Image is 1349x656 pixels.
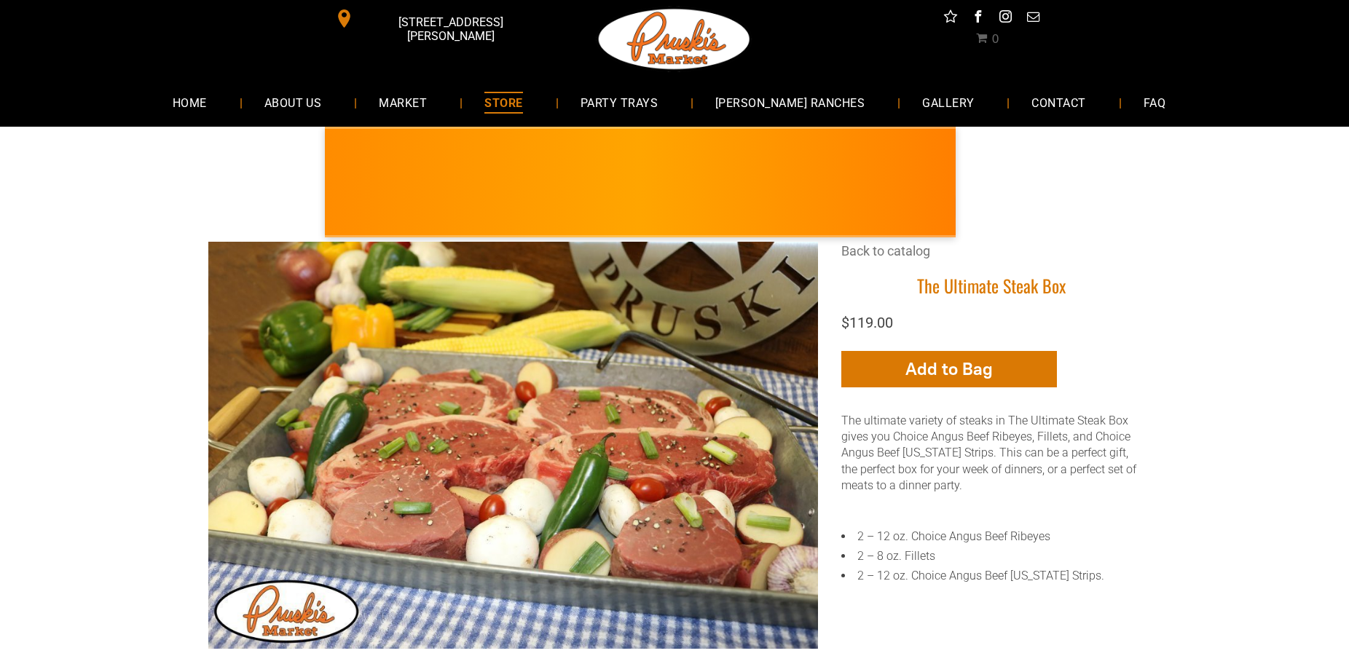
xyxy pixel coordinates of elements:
a: STORE [463,83,544,122]
a: [STREET_ADDRESS][PERSON_NAME] [325,7,548,30]
a: PARTY TRAYS [559,83,680,122]
a: email [1024,7,1043,30]
a: ABOUT US [243,83,344,122]
a: facebook [969,7,988,30]
a: FAQ [1122,83,1187,122]
div: Breadcrumbs [841,242,1141,274]
h1: The Ultimate Steak Box [841,274,1141,297]
a: Back to catalog [841,243,930,258]
span: $119.00 [841,314,893,331]
li: 2 – 12 oz. Choice Angus Beef [US_STATE] Strips. [841,568,1141,584]
span: Add to Bag [905,358,993,379]
span: [STREET_ADDRESS][PERSON_NAME] [357,8,545,50]
a: instagram [996,7,1015,30]
span: 0 [991,32,999,46]
a: GALLERY [900,83,996,122]
li: 2 – 12 oz. Choice Angus Beef Ribeyes [841,529,1141,545]
a: [PERSON_NAME] RANCHES [693,83,886,122]
a: MARKET [357,83,449,122]
span: [PERSON_NAME] MARKET [951,192,1238,216]
div: The ultimate variety of steaks in The Ultimate Steak Box gives you Choice Angus Beef Ribeyes, Fil... [841,413,1141,599]
button: Add to Bag [841,351,1057,387]
a: HOME [151,83,229,122]
a: CONTACT [1010,83,1107,122]
a: Social network [941,7,960,30]
li: 2 – 8 oz. Fillets [841,548,1141,564]
img: The Ultimate Steak Box [208,242,818,648]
